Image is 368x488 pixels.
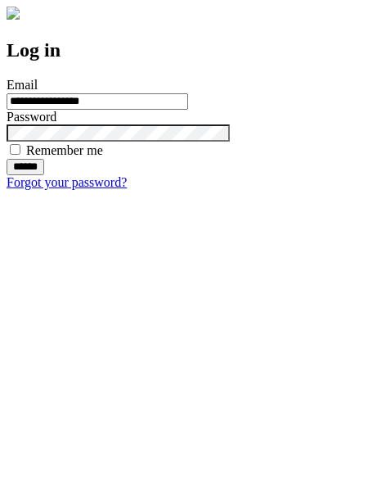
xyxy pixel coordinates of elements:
[7,110,56,124] label: Password
[7,175,127,189] a: Forgot your password?
[7,39,361,61] h2: Log in
[26,143,103,157] label: Remember me
[7,7,20,20] img: logo-4e3dc11c47720685a147b03b5a06dd966a58ff35d612b21f08c02c0306f2b779.png
[7,78,38,92] label: Email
